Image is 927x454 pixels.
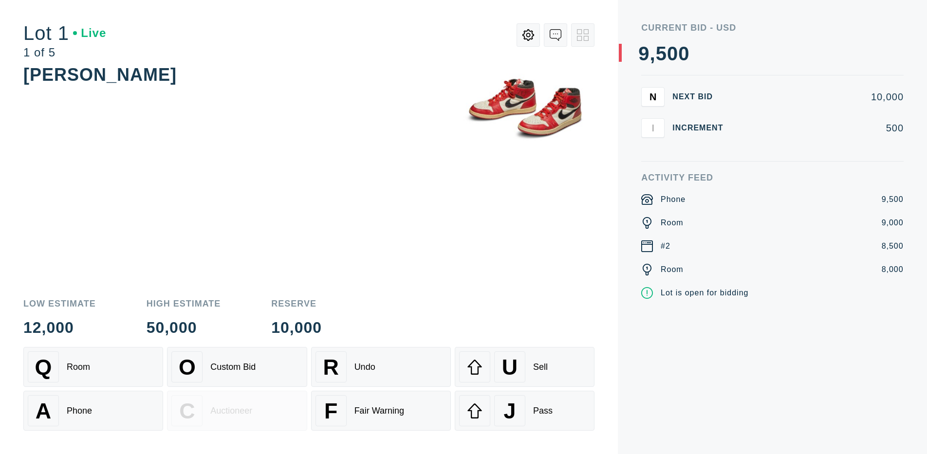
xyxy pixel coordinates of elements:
div: Room [67,362,90,372]
button: OCustom Bid [167,347,307,387]
div: , [650,44,656,238]
div: #2 [661,240,670,252]
button: QRoom [23,347,163,387]
div: Sell [533,362,548,372]
div: Auctioneer [210,406,252,416]
span: F [324,399,337,423]
button: I [641,118,665,138]
div: Custom Bid [210,362,256,372]
div: Fair Warning [354,406,404,416]
div: 9,500 [882,194,904,205]
div: 8,000 [882,264,904,275]
div: Low Estimate [23,299,96,308]
div: 8,500 [882,240,904,252]
div: Current Bid - USD [641,23,904,32]
div: Phone [661,194,686,205]
div: Phone [67,406,92,416]
div: Undo [354,362,375,372]
div: 10,000 [739,92,904,102]
div: Pass [533,406,553,416]
div: High Estimate [147,299,221,308]
div: 1 of 5 [23,47,106,58]
button: APhone [23,391,163,431]
button: CAuctioneer [167,391,307,431]
div: Live [73,27,106,39]
div: 0 [667,44,678,63]
div: Room [661,264,684,275]
button: FFair Warning [311,391,451,431]
span: A [36,399,51,423]
span: I [652,122,655,133]
span: U [502,355,518,380]
div: 500 [739,123,904,133]
div: Next Bid [672,93,731,101]
span: R [323,355,338,380]
div: 50,000 [147,320,221,335]
div: 9,000 [882,217,904,229]
div: 0 [678,44,689,63]
div: Room [661,217,684,229]
div: Reserve [271,299,322,308]
button: JPass [455,391,594,431]
div: Lot 1 [23,23,106,43]
button: RUndo [311,347,451,387]
div: 5 [656,44,667,63]
span: N [649,91,656,102]
div: Increment [672,124,731,132]
span: O [179,355,196,380]
div: Lot is open for bidding [661,287,748,299]
span: C [179,399,195,423]
span: J [503,399,516,423]
span: Q [35,355,52,380]
div: 9 [638,44,649,63]
div: 10,000 [271,320,322,335]
div: [PERSON_NAME] [23,65,177,85]
button: USell [455,347,594,387]
div: 12,000 [23,320,96,335]
button: N [641,87,665,107]
div: Activity Feed [641,173,904,182]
